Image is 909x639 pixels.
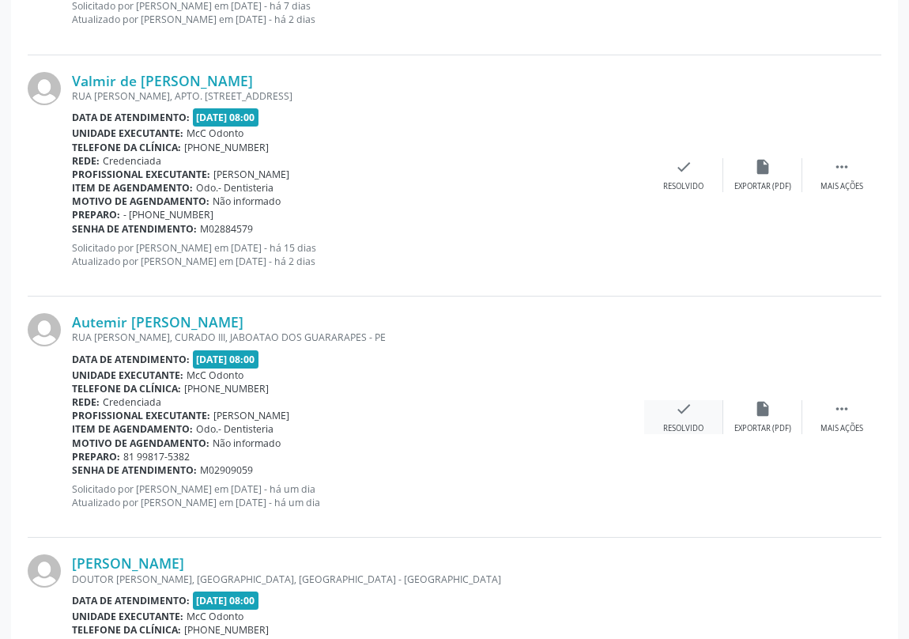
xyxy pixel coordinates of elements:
b: Item de agendamento: [72,422,193,436]
img: img [28,554,61,588]
div: RUA [PERSON_NAME], CURADO III, JABOATAO DOS GUARARAPES - PE [72,331,644,344]
span: McC Odonto [187,610,243,623]
span: McC Odonto [187,369,243,382]
p: Solicitado por [PERSON_NAME] em [DATE] - há 15 dias Atualizado por [PERSON_NAME] em [DATE] - há 2... [72,241,644,268]
span: [PHONE_NUMBER] [184,623,269,637]
div: Resolvido [663,181,703,192]
div: Mais ações [820,181,863,192]
span: M02909059 [200,463,253,477]
span: Não informado [213,437,281,450]
div: Exportar (PDF) [734,181,791,192]
span: [DATE] 08:00 [193,108,259,127]
i: insert_drive_file [754,400,771,418]
i:  [833,400,851,418]
a: Valmir de [PERSON_NAME] [72,72,253,89]
b: Motivo de agendamento: [72,195,209,208]
b: Rede: [72,395,100,409]
span: [DATE] 08:00 [193,350,259,369]
i:  [833,158,851,176]
b: Telefone da clínica: [72,623,181,637]
span: Credenciada [103,154,161,168]
span: - [PHONE_NUMBER] [123,208,213,221]
span: 81 99817-5382 [123,450,190,463]
b: Profissional executante: [72,409,210,422]
div: Exportar (PDF) [734,423,791,434]
b: Data de atendimento: [72,353,190,366]
img: img [28,313,61,346]
b: Motivo de agendamento: [72,437,209,450]
b: Telefone da clínica: [72,141,181,154]
span: [PHONE_NUMBER] [184,141,269,154]
span: [PHONE_NUMBER] [184,382,269,395]
b: Unidade executante: [72,610,183,623]
img: img [28,72,61,105]
span: [DATE] 08:00 [193,592,259,610]
i: check [675,400,692,418]
i: check [675,158,692,176]
div: RUA [PERSON_NAME], APTO. [STREET_ADDRESS] [72,89,644,103]
b: Item de agendamento: [72,181,193,195]
div: Mais ações [820,423,863,434]
span: Credenciada [103,395,161,409]
b: Senha de atendimento: [72,463,197,477]
p: Solicitado por [PERSON_NAME] em [DATE] - há um dia Atualizado por [PERSON_NAME] em [DATE] - há um... [72,482,644,509]
b: Telefone da clínica: [72,382,181,395]
span: M02884579 [200,222,253,236]
b: Preparo: [72,450,120,463]
b: Rede: [72,154,100,168]
div: DOUTOR [PERSON_NAME], [GEOGRAPHIC_DATA], [GEOGRAPHIC_DATA] - [GEOGRAPHIC_DATA] [72,573,644,586]
span: Odo.- Dentisteria [196,181,273,195]
b: Profissional executante: [72,168,210,181]
span: McC Odonto [187,127,243,140]
b: Data de atendimento: [72,594,190,607]
b: Unidade executante: [72,369,183,382]
b: Unidade executante: [72,127,183,140]
b: Preparo: [72,208,120,221]
a: [PERSON_NAME] [72,554,184,572]
span: Odo.- Dentisteria [196,422,273,436]
span: [PERSON_NAME] [213,168,289,181]
a: Autemir [PERSON_NAME] [72,313,243,331]
b: Data de atendimento: [72,111,190,124]
span: Não informado [213,195,281,208]
span: [PERSON_NAME] [213,409,289,422]
b: Senha de atendimento: [72,222,197,236]
div: Resolvido [663,423,703,434]
i: insert_drive_file [754,158,771,176]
